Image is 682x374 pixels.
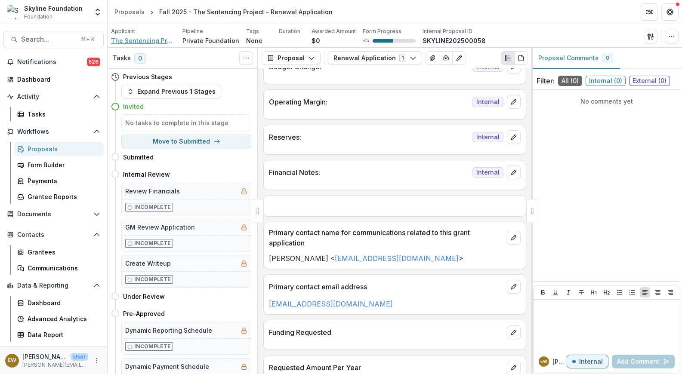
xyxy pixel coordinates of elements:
button: Add Comment [612,355,675,368]
span: The Sentencing Project [111,36,176,45]
h4: Submitted [123,153,154,162]
p: User [71,353,88,361]
div: Payments [28,176,97,185]
a: Tasks [14,107,104,121]
button: Heading 1 [589,287,599,297]
h4: Invited [123,102,144,111]
h5: GM Review Application [125,223,195,232]
div: Grantees [28,248,97,257]
p: Duration [279,28,300,35]
button: Open Activity [3,90,104,104]
a: Grantee Reports [14,190,104,204]
span: Workflows [17,128,90,135]
h3: Tasks [113,55,131,62]
p: Requested Amount Per Year [269,362,503,373]
button: Notifications526 [3,55,104,69]
button: Underline [550,287,561,297]
h5: Review Financials [125,187,180,196]
p: Funding Requested [269,327,503,337]
p: Awarded Amount [312,28,356,35]
p: Primary contact email address [269,282,503,292]
button: Heading 2 [602,287,612,297]
p: Primary contact name for communications related to this grant application [269,227,503,248]
a: Dashboard [14,296,104,310]
span: External ( 0 ) [629,76,670,86]
h5: Create Writeup [125,259,171,268]
h5: Dynamic Reporting Schedule [125,326,212,335]
a: Advanced Analytics [14,312,104,326]
nav: breadcrumb [111,6,336,18]
a: Dashboard [3,72,104,86]
span: 0 [606,55,609,61]
p: Private Foundation [182,36,239,45]
div: Proposals [114,7,145,16]
img: Skyline Foundation [7,5,21,19]
p: Reserves: [269,132,469,142]
p: [PERSON_NAME] < > [269,253,521,264]
button: PDF view [514,51,528,65]
span: Internal ( 0 ) [586,76,626,86]
p: Filter: [537,76,555,86]
button: Align Left [640,287,650,297]
p: Internal [579,358,603,365]
button: edit [507,280,521,294]
div: Dashboard [28,298,97,307]
p: Tags [246,28,259,35]
div: Tasks [28,110,97,119]
button: Bold [538,287,548,297]
button: More [92,356,102,366]
div: Skyline Foundation [24,4,83,13]
h5: Dynamic Payment Schedule [125,362,209,371]
div: Proposals [28,144,97,153]
p: Internal Proposal ID [423,28,472,35]
button: Strike [576,287,586,297]
a: [EMAIL_ADDRESS][DOMAIN_NAME] [269,300,393,308]
button: Search... [3,31,104,48]
button: Italicize [563,287,574,297]
a: Data Report [14,328,104,342]
h5: No tasks to complete in this stage [125,118,247,127]
p: Incomplete [134,276,171,283]
button: Open Contacts [3,228,104,242]
button: edit [507,325,521,339]
h4: Internal Review [123,170,170,179]
p: $0 [312,36,320,45]
span: Notifications [17,58,87,66]
button: Open Documents [3,207,104,221]
p: Incomplete [134,203,171,211]
button: edit [507,95,521,109]
button: Open Data & Reporting [3,279,104,292]
a: Proposals [111,6,148,18]
p: Form Progress [363,28,401,35]
a: [EMAIL_ADDRESS][DOMAIN_NAME] [335,254,459,263]
span: 526 [87,58,100,66]
a: Communications [14,261,104,275]
button: edit [507,130,521,144]
button: Internal [567,355,608,368]
button: Proposal [262,51,321,65]
span: Search... [21,35,76,43]
p: [PERSON_NAME] [22,352,67,361]
p: SKYLINE202500058 [423,36,486,45]
button: Expand Previous 1 Stages [121,85,221,98]
p: [PERSON_NAME][EMAIL_ADDRESS][DOMAIN_NAME] [22,361,88,369]
div: Eddie Whitfield [540,359,547,364]
p: [PERSON_NAME] [552,357,567,366]
a: Grantees [14,245,104,259]
a: Proposals [14,142,104,156]
div: Data Report [28,330,97,339]
span: Internal [472,167,503,178]
button: Open entity switcher [92,3,104,21]
button: View Attached Files [426,51,439,65]
div: Form Builder [28,160,97,169]
span: Activity [17,93,90,101]
p: Pipeline [182,28,203,35]
h4: Pre-Approved [123,309,165,318]
button: Open Workflows [3,125,104,138]
span: Data & Reporting [17,282,90,289]
button: Bullet List [614,287,625,297]
span: Documents [17,211,90,218]
span: 0 [134,53,146,64]
button: Renewal Application1 [328,51,422,65]
h4: Under Review [123,292,165,301]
